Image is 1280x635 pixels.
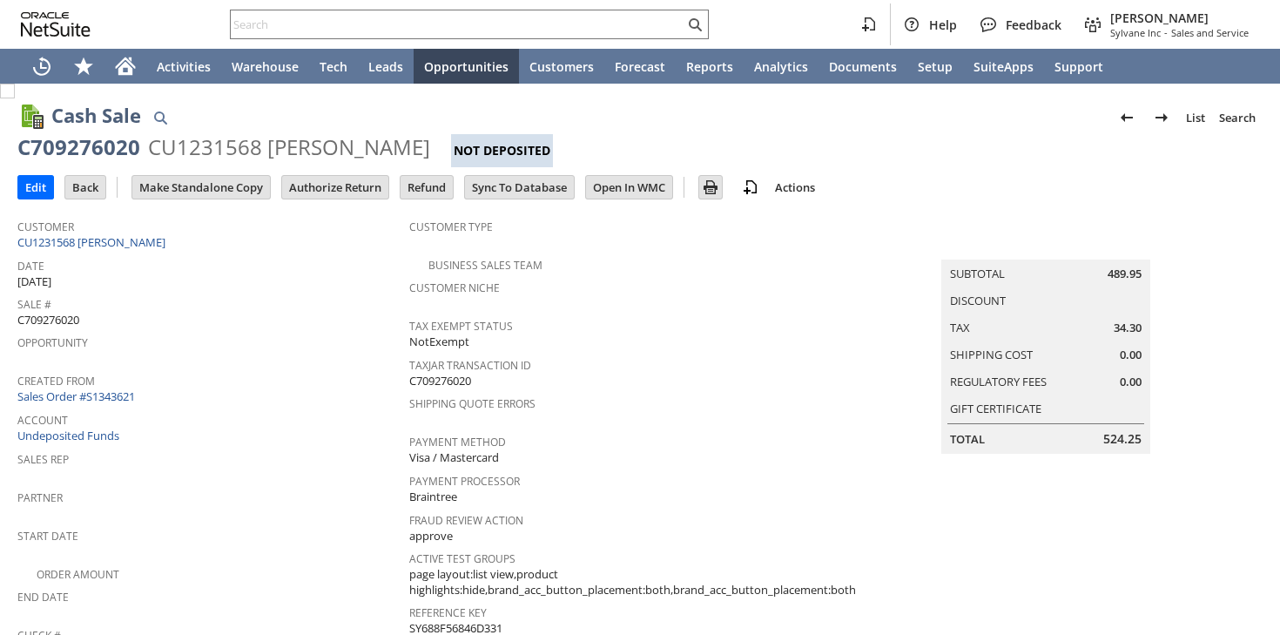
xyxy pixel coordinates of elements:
a: SuiteApps [963,49,1044,84]
svg: Shortcuts [73,56,94,77]
span: Leads [368,58,403,75]
a: Shipping Quote Errors [409,396,536,411]
a: Sale # [17,297,51,312]
span: Forecast [615,58,665,75]
span: Documents [829,58,897,75]
a: Total [950,431,985,447]
a: Tax [950,320,970,335]
span: 489.95 [1108,266,1142,282]
a: End Date [17,590,69,605]
input: Make Standalone Copy [132,176,270,199]
a: Customer Type [409,220,493,234]
span: Visa / Mastercard [409,449,499,466]
span: 0.00 [1120,347,1142,363]
span: Tech [320,58,347,75]
a: List [1179,104,1212,132]
img: add-record.svg [740,177,761,198]
img: Quick Find [150,107,171,128]
a: Fraud Review Action [409,513,523,528]
span: [DATE] [17,274,51,290]
a: Recent Records [21,49,63,84]
a: Active Test Groups [409,551,515,566]
a: Analytics [744,49,819,84]
a: Sales Order #S1343621 [17,388,139,404]
span: Braintree [409,489,457,505]
a: Support [1044,49,1114,84]
a: Activities [146,49,221,84]
a: Leads [358,49,414,84]
div: C709276020 [17,133,140,161]
a: Partner [17,490,63,505]
span: 0.00 [1120,374,1142,390]
a: Customers [519,49,604,84]
span: SuiteApps [973,58,1034,75]
span: Warehouse [232,58,299,75]
div: CU1231568 [PERSON_NAME] [148,133,430,161]
img: Previous [1116,107,1137,128]
a: Search [1212,104,1263,132]
a: Opportunities [414,49,519,84]
img: Print [700,177,721,198]
a: Forecast [604,49,676,84]
a: Payment Method [409,435,506,449]
a: TaxJar Transaction ID [409,358,531,373]
svg: logo [21,12,91,37]
a: Reference Key [409,605,487,620]
input: Authorize Return [282,176,388,199]
span: Support [1054,58,1103,75]
span: 34.30 [1114,320,1142,336]
a: Home [104,49,146,84]
a: Gift Certificate [950,401,1041,416]
span: Help [929,17,957,33]
span: - [1164,26,1168,39]
caption: Summary [941,232,1150,260]
span: C709276020 [17,312,79,328]
span: Customers [529,58,594,75]
span: NotExempt [409,334,469,350]
h1: Cash Sale [51,101,141,130]
a: Customer [17,220,74,234]
input: Refund [401,176,453,199]
span: Sylvane Inc [1110,26,1161,39]
img: Next [1151,107,1172,128]
a: Order Amount [37,567,119,582]
div: Not Deposited [451,134,553,167]
input: Open In WMC [586,176,672,199]
span: page layout:list view,product highlights:hide,brand_acc_button_placement:both,brand_acc_button_pl... [409,566,856,598]
span: Activities [157,58,211,75]
a: Tech [309,49,358,84]
a: Sales Rep [17,452,69,467]
a: Shipping Cost [950,347,1033,362]
a: Discount [950,293,1006,308]
input: Search [231,14,684,35]
input: Back [65,176,105,199]
svg: Search [684,14,705,35]
span: approve [409,528,453,544]
a: Tax Exempt Status [409,319,513,334]
a: Business Sales Team [428,258,542,273]
span: 524.25 [1103,430,1142,448]
a: Regulatory Fees [950,374,1047,389]
a: Date [17,259,44,274]
a: Start Date [17,529,78,544]
span: C709276020 [409,373,471,389]
a: Opportunity [17,335,88,350]
a: CU1231568 [PERSON_NAME] [17,234,170,250]
span: Analytics [754,58,808,75]
a: Warehouse [221,49,309,84]
a: Created From [17,374,95,388]
div: Shortcuts [63,49,104,84]
a: Actions [768,179,822,195]
a: Setup [907,49,963,84]
a: Undeposited Funds [17,428,119,443]
a: Subtotal [950,266,1005,281]
a: Account [17,413,68,428]
a: Documents [819,49,907,84]
span: Sales and Service [1171,26,1249,39]
span: Opportunities [424,58,509,75]
span: [PERSON_NAME] [1110,10,1249,26]
a: Reports [676,49,744,84]
span: Setup [918,58,953,75]
a: Payment Processor [409,474,520,489]
input: Print [699,176,722,199]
